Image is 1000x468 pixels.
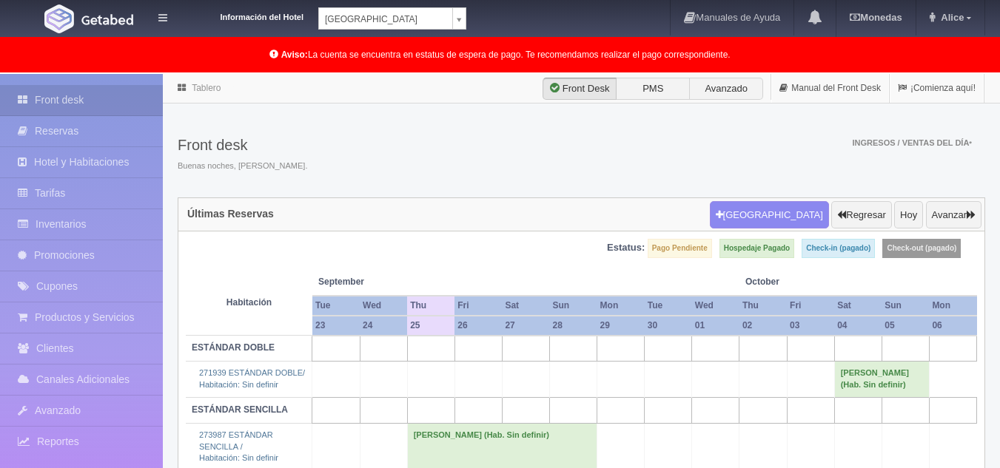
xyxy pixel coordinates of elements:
[831,201,891,229] button: Regresar
[597,296,645,316] th: Mon
[454,296,502,316] th: Fri
[739,316,787,336] th: 02
[929,316,976,336] th: 06
[502,316,549,336] th: 27
[882,296,929,316] th: Sun
[178,160,307,172] span: Buenas noches, [PERSON_NAME].
[360,296,407,316] th: Wed
[745,276,828,288] span: October
[454,316,502,336] th: 26
[178,137,307,153] h3: Front desk
[44,4,74,33] img: Getabed
[719,239,794,258] label: Hospedaje Pagado
[192,83,221,93] a: Tablero
[648,239,712,258] label: Pago Pendiente
[325,8,446,30] span: [GEOGRAPHIC_DATA]
[689,78,763,100] label: Avanzado
[318,7,466,30] a: [GEOGRAPHIC_DATA]
[787,296,834,316] th: Fri
[318,276,401,288] span: September
[771,74,889,103] a: Manual del Front Desk
[187,208,274,220] h4: Últimas Reservas
[616,78,690,100] label: PMS
[543,78,617,100] label: Front Desk
[926,201,981,229] button: Avanzar
[834,362,929,397] td: [PERSON_NAME] (Hab. Sin definir)
[185,7,303,24] dt: Información del Hotel
[882,316,929,336] th: 05
[192,342,275,353] b: ESTÁNDAR DOBLE
[692,296,739,316] th: Wed
[802,239,875,258] label: Check-in (pagado)
[890,74,984,103] a: ¡Comienza aquí!
[407,316,454,336] th: 25
[360,316,407,336] th: 24
[312,296,360,316] th: Tue
[834,316,882,336] th: 04
[710,201,829,229] button: [GEOGRAPHIC_DATA]
[312,316,360,336] th: 23
[882,239,961,258] label: Check-out (pagado)
[199,430,278,462] a: 273987 ESTÁNDAR SENCILLA /Habitación: Sin definir
[937,12,964,23] span: Alice
[597,316,645,336] th: 29
[645,316,692,336] th: 30
[81,14,133,25] img: Getabed
[407,296,454,316] th: Thu
[852,138,972,147] span: Ingresos / Ventas del día
[692,316,739,336] th: 01
[645,296,692,316] th: Tue
[850,12,902,23] b: Monedas
[607,241,645,255] label: Estatus:
[834,296,882,316] th: Sat
[894,201,923,229] button: Hoy
[929,296,976,316] th: Mon
[199,368,305,389] a: 271939 ESTÁNDAR DOBLE/Habitación: Sin definir
[550,296,597,316] th: Sun
[192,404,288,415] b: ESTÁNDAR SENCILLA
[739,296,787,316] th: Thu
[787,316,834,336] th: 03
[550,316,597,336] th: 28
[226,297,272,308] strong: Habitación
[502,296,549,316] th: Sat
[281,50,308,60] b: Aviso:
